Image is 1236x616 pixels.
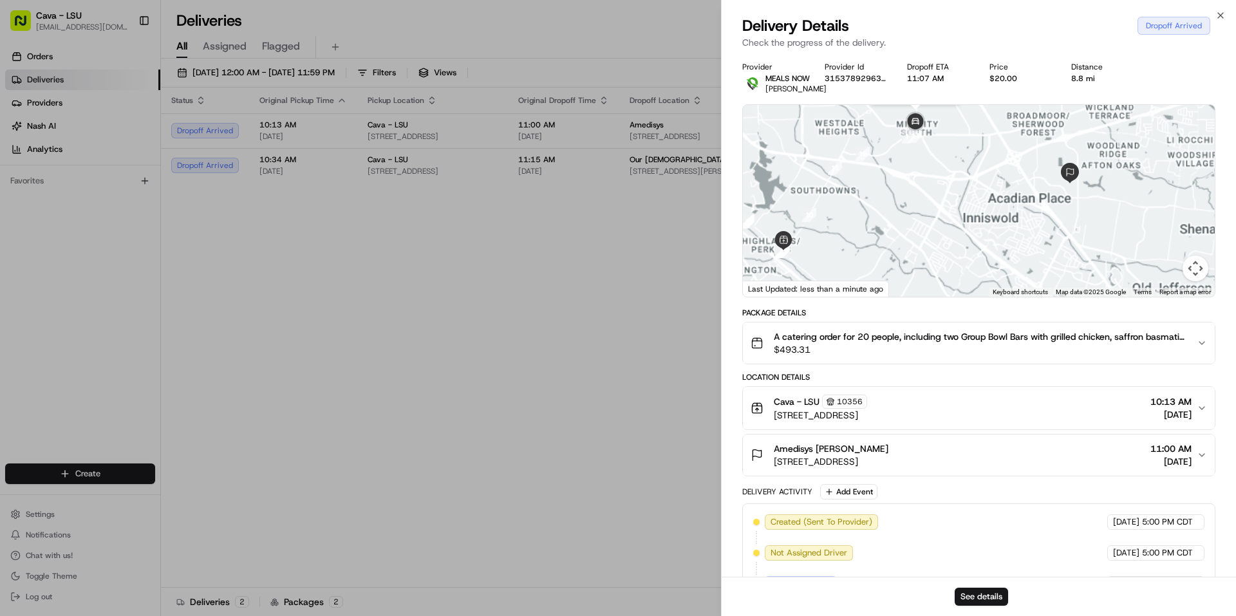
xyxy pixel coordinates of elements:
[742,62,804,72] div: Provider
[771,516,872,528] span: Created (Sent To Provider)
[825,73,886,84] button: 3153789296328708
[989,62,1051,72] div: Price
[740,214,754,229] div: 4
[907,62,969,72] div: Dropoff ETA
[1113,547,1139,559] span: [DATE]
[1150,442,1192,455] span: 11:00 AM
[40,234,137,245] span: Wisdom [PERSON_NAME]
[33,83,212,97] input: Clear
[774,455,888,468] span: [STREET_ADDRESS]
[13,289,23,299] div: 📗
[774,343,1186,356] span: $493.31
[219,127,234,142] button: Start new chat
[13,222,33,247] img: Wisdom Oko
[1183,256,1208,281] button: Map camera controls
[1113,516,1139,528] span: [DATE]
[27,123,50,146] img: 8571987876998_91fb9ceb93ad5c398215_72.jpg
[802,208,816,222] div: 10
[117,200,143,210] span: [DATE]
[91,319,156,329] a: Powered byPylon
[200,165,234,180] button: See all
[742,36,1215,49] p: Check the progress of the delivery.
[58,123,211,136] div: Start new chat
[828,161,842,175] div: 11
[1071,62,1133,72] div: Distance
[774,442,888,455] span: Amedisys [PERSON_NAME]
[26,235,36,245] img: 1736555255976-a54dd68f-1ca7-489b-9aae-adbdc363a1c4
[26,288,98,301] span: Knowledge Base
[742,487,812,497] div: Delivery Activity
[743,434,1215,476] button: Amedisys [PERSON_NAME][STREET_ADDRESS]11:00 AM[DATE]
[1150,455,1192,468] span: [DATE]
[109,200,114,210] span: •
[742,372,1215,382] div: Location Details
[743,322,1215,364] button: A catering order for 20 people, including two Group Bowl Bars with grilled chicken, saffron basma...
[742,15,849,36] span: Delivery Details
[902,129,916,144] div: 13
[742,308,1215,318] div: Package Details
[765,84,827,94] span: [PERSON_NAME]
[1142,547,1193,559] span: 5:00 PM CDT
[13,51,234,72] p: Welcome 👋
[746,280,789,297] img: Google
[774,395,819,408] span: Cava - LSU
[40,200,107,210] span: LSU Baton Rouge
[1056,288,1126,295] span: Map data ©2025 Google
[820,484,877,499] button: Add Event
[775,244,789,258] div: 9
[1150,408,1192,421] span: [DATE]
[8,283,104,306] a: 📗Knowledge Base
[147,234,173,245] span: [DATE]
[825,62,886,72] div: Provider Id
[13,187,33,208] img: LSU Baton Rouge
[140,234,144,245] span: •
[13,167,86,178] div: Past conversations
[765,73,810,84] span: MEALS NOW
[58,136,177,146] div: We're available if you need us!
[128,319,156,329] span: Pylon
[109,289,119,299] div: 💻
[1134,288,1152,295] a: Terms (opens in new tab)
[742,73,763,94] img: melas_now_logo.png
[743,281,889,297] div: Last Updated: less than a minute ago
[771,547,847,559] span: Not Assigned Driver
[743,387,1215,429] button: Cava - LSU10356[STREET_ADDRESS]10:13 AM[DATE]
[104,283,212,306] a: 💻API Documentation
[856,147,870,161] div: 12
[774,409,867,422] span: [STREET_ADDRESS]
[776,243,790,257] div: 8
[989,73,1051,84] div: $20.00
[1142,516,1193,528] span: 5:00 PM CDT
[774,330,1186,343] span: A catering order for 20 people, including two Group Bowl Bars with grilled chicken, saffron basma...
[837,397,863,407] span: 10356
[907,73,969,84] div: 11:07 AM
[1071,73,1133,84] div: 8.8 mi
[122,288,207,301] span: API Documentation
[13,123,36,146] img: 1736555255976-a54dd68f-1ca7-489b-9aae-adbdc363a1c4
[1159,288,1211,295] a: Report a map error
[993,288,1048,297] button: Keyboard shortcuts
[746,280,789,297] a: Open this area in Google Maps (opens a new window)
[13,13,39,39] img: Nash
[955,588,1008,606] button: See details
[908,129,922,143] div: 14
[1150,395,1192,408] span: 10:13 AM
